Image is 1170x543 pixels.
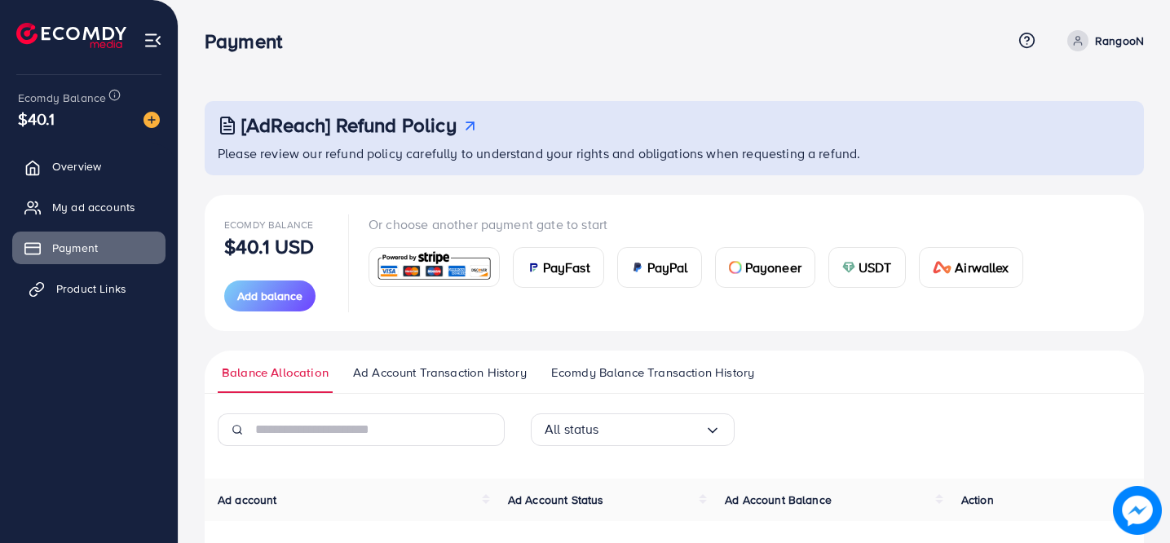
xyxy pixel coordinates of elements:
p: Or choose another payment gate to start [369,214,1036,234]
span: All status [545,417,599,442]
span: USDT [859,258,892,277]
a: Payment [12,232,166,264]
img: logo [16,23,126,48]
span: Ecomdy Balance [224,218,313,232]
span: PayPal [647,258,688,277]
span: Ad Account Status [508,492,604,508]
span: Ecomdy Balance Transaction History [551,364,754,382]
img: card [933,261,952,274]
p: $40.1 USD [224,236,314,256]
span: Balance Allocation [222,364,329,382]
img: image [143,112,160,128]
input: Search for option [599,417,704,442]
img: card [729,261,742,274]
a: Overview [12,150,166,183]
img: card [374,249,494,285]
a: My ad accounts [12,191,166,223]
span: Add balance [237,288,302,304]
span: My ad accounts [52,199,135,215]
span: Product Links [56,280,126,297]
span: Ecomdy Balance [18,90,106,106]
span: Overview [52,158,101,174]
span: Payment [52,240,98,256]
a: cardPayPal [617,247,702,288]
img: image [1113,486,1162,535]
p: RangooN [1095,31,1144,51]
span: PayFast [543,258,590,277]
span: Payoneer [745,258,801,277]
h3: [AdReach] Refund Policy [241,113,457,137]
h3: Payment [205,29,295,53]
span: Action [961,492,994,508]
img: card [631,261,644,274]
a: cardUSDT [828,247,906,288]
a: card [369,247,500,287]
a: cardPayoneer [715,247,815,288]
div: Search for option [531,413,735,446]
button: Add balance [224,280,316,311]
img: card [842,261,855,274]
span: Airwallex [955,258,1009,277]
a: cardPayFast [513,247,604,288]
img: card [527,261,540,274]
a: RangooN [1061,30,1144,51]
img: menu [143,31,162,50]
span: Ad Account Balance [725,492,832,508]
span: Ad Account Transaction History [353,364,527,382]
span: Ad account [218,492,277,508]
a: cardAirwallex [919,247,1023,288]
span: $40.1 [18,107,55,130]
a: Product Links [12,272,166,305]
p: Please review our refund policy carefully to understand your rights and obligations when requesti... [218,143,1134,163]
